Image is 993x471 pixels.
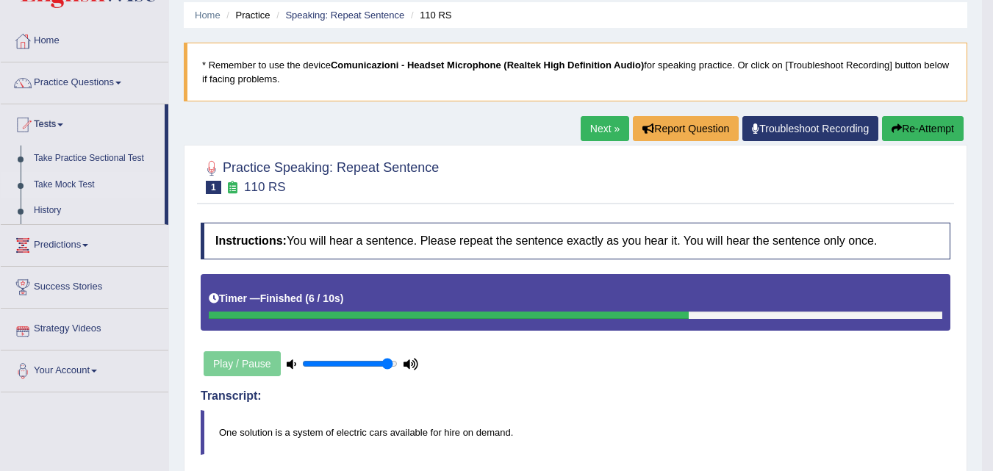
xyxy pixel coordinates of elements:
[260,292,303,304] b: Finished
[1,267,168,303] a: Success Stories
[407,8,452,22] li: 110 RS
[201,410,950,455] blockquote: One solution is a system of electric cars available for hire on demand.
[1,350,168,387] a: Your Account
[285,10,404,21] a: Speaking: Repeat Sentence
[201,223,950,259] h4: You will hear a sentence. Please repeat the sentence exactly as you hear it. You will hear the se...
[633,116,739,141] button: Report Question
[1,225,168,262] a: Predictions
[184,43,967,101] blockquote: * Remember to use the device for speaking practice. Or click on [Troubleshoot Recording] button b...
[1,309,168,345] a: Strategy Videos
[1,104,165,141] a: Tests
[331,60,644,71] b: Comunicazioni - Headset Microphone (Realtek High Definition Audio)
[225,181,240,195] small: Exam occurring question
[581,116,629,141] a: Next »
[209,293,343,304] h5: Timer —
[340,292,344,304] b: )
[244,180,286,194] small: 110 RS
[1,21,168,57] a: Home
[201,389,950,403] h4: Transcript:
[201,157,439,194] h2: Practice Speaking: Repeat Sentence
[195,10,221,21] a: Home
[206,181,221,194] span: 1
[1,62,168,99] a: Practice Questions
[305,292,309,304] b: (
[882,116,964,141] button: Re-Attempt
[27,145,165,172] a: Take Practice Sectional Test
[742,116,878,141] a: Troubleshoot Recording
[223,8,270,22] li: Practice
[309,292,340,304] b: 6 / 10s
[27,198,165,224] a: History
[215,234,287,247] b: Instructions:
[27,172,165,198] a: Take Mock Test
